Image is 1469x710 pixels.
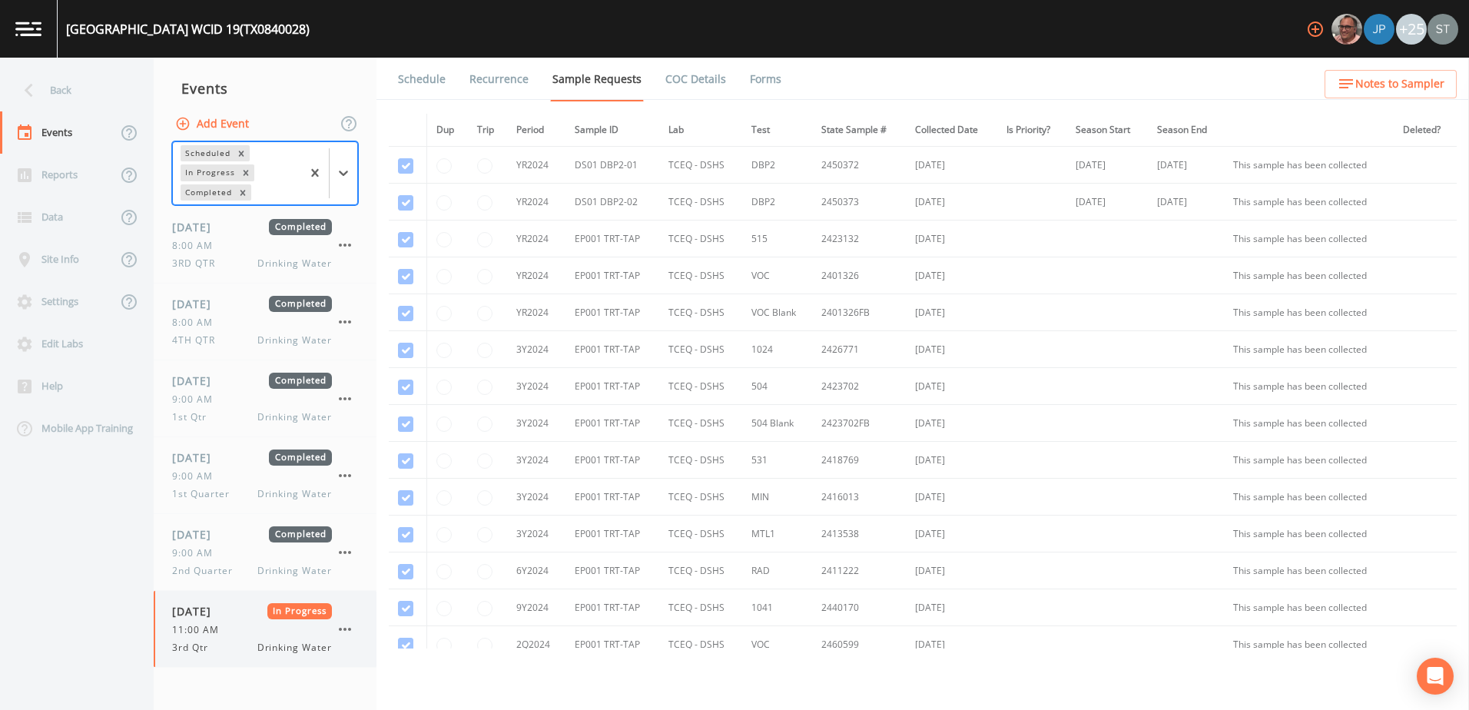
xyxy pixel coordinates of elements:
th: Season End [1148,114,1224,147]
td: DS01 DBP2-02 [565,184,659,221]
span: 9:00 AM [172,393,222,406]
td: 3Y2024 [507,479,565,516]
span: Drinking Water [257,257,332,270]
td: TCEQ - DSHS [659,442,742,479]
td: TCEQ - DSHS [659,626,742,663]
td: 2413538 [812,516,906,552]
span: Completed [269,450,332,466]
td: This sample has been collected [1224,331,1394,368]
div: +25 [1396,14,1427,45]
td: DS01 DBP2-01 [565,147,659,184]
td: [DATE] [906,479,996,516]
td: [DATE] [906,589,996,626]
td: EP001 TRT-TAP [565,626,659,663]
span: Drinking Water [257,487,332,501]
td: [DATE] [1066,147,1148,184]
td: [DATE] [906,257,996,294]
td: 2423132 [812,221,906,257]
td: 2416013 [812,479,906,516]
td: TCEQ - DSHS [659,294,742,331]
td: YR2024 [507,184,565,221]
td: This sample has been collected [1224,442,1394,479]
td: 531 [742,442,813,479]
td: [DATE] [906,331,996,368]
td: 2401326FB [812,294,906,331]
td: EP001 TRT-TAP [565,294,659,331]
span: Drinking Water [257,333,332,347]
td: [DATE] [906,405,996,442]
td: 9Y2024 [507,589,565,626]
th: Sample ID [565,114,659,147]
span: 1st Qtr [172,410,216,424]
a: Schedule [396,58,448,101]
span: 3rd Qtr [172,641,217,655]
th: Deleted? [1394,114,1457,147]
span: Drinking Water [257,564,332,578]
td: 2423702FB [812,405,906,442]
td: EP001 TRT-TAP [565,368,659,405]
td: 1024 [742,331,813,368]
td: This sample has been collected [1224,516,1394,552]
td: 504 [742,368,813,405]
td: EP001 TRT-TAP [565,479,659,516]
td: This sample has been collected [1224,626,1394,663]
a: Sample Requests [550,58,644,101]
td: [DATE] [906,516,996,552]
span: [DATE] [172,603,222,619]
td: YR2024 [507,221,565,257]
a: [DATE]Completed8:00 AM4TH QTRDrinking Water [154,284,376,360]
td: This sample has been collected [1224,147,1394,184]
img: 41241ef155101aa6d92a04480b0d0000 [1364,14,1394,45]
td: 3Y2024 [507,331,565,368]
span: 9:00 AM [172,469,222,483]
a: [DATE]Completed8:00 AM3RD QTRDrinking Water [154,207,376,284]
div: [GEOGRAPHIC_DATA] WCID 19 (TX0840028) [66,20,310,38]
td: EP001 TRT-TAP [565,552,659,589]
div: In Progress [181,164,237,181]
td: YR2024 [507,294,565,331]
td: 6Y2024 [507,552,565,589]
td: VOC Blank [742,294,813,331]
td: EP001 TRT-TAP [565,516,659,552]
span: 11:00 AM [172,623,228,637]
td: MTL1 [742,516,813,552]
td: [DATE] [1148,184,1224,221]
td: 2401326 [812,257,906,294]
span: [DATE] [172,219,222,235]
td: [DATE] [906,147,996,184]
button: Add Event [172,110,255,138]
div: Events [154,69,376,108]
td: 3Y2024 [507,516,565,552]
th: Period [507,114,565,147]
td: EP001 TRT-TAP [565,221,659,257]
button: Notes to Sampler [1325,70,1457,98]
td: RAD [742,552,813,589]
th: Season Start [1066,114,1148,147]
span: Completed [269,296,332,312]
td: EP001 TRT-TAP [565,257,659,294]
td: 2423702 [812,368,906,405]
a: [DATE]Completed9:00 AM1st QuarterDrinking Water [154,437,376,514]
td: YR2024 [507,257,565,294]
td: This sample has been collected [1224,479,1394,516]
div: Open Intercom Messenger [1417,658,1454,695]
td: TCEQ - DSHS [659,479,742,516]
td: This sample has been collected [1224,368,1394,405]
span: 9:00 AM [172,546,222,560]
td: [DATE] [906,368,996,405]
div: Joshua gere Paul [1363,14,1395,45]
td: DBP2 [742,184,813,221]
td: 2460599 [812,626,906,663]
td: This sample has been collected [1224,589,1394,626]
span: [DATE] [172,526,222,542]
span: 8:00 AM [172,239,222,253]
td: 2418769 [812,442,906,479]
a: COC Details [663,58,728,101]
th: Dup [427,114,468,147]
td: 1041 [742,589,813,626]
div: Completed [181,184,234,201]
div: Remove In Progress [237,164,254,181]
td: 515 [742,221,813,257]
td: EP001 TRT-TAP [565,442,659,479]
td: VOC [742,257,813,294]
